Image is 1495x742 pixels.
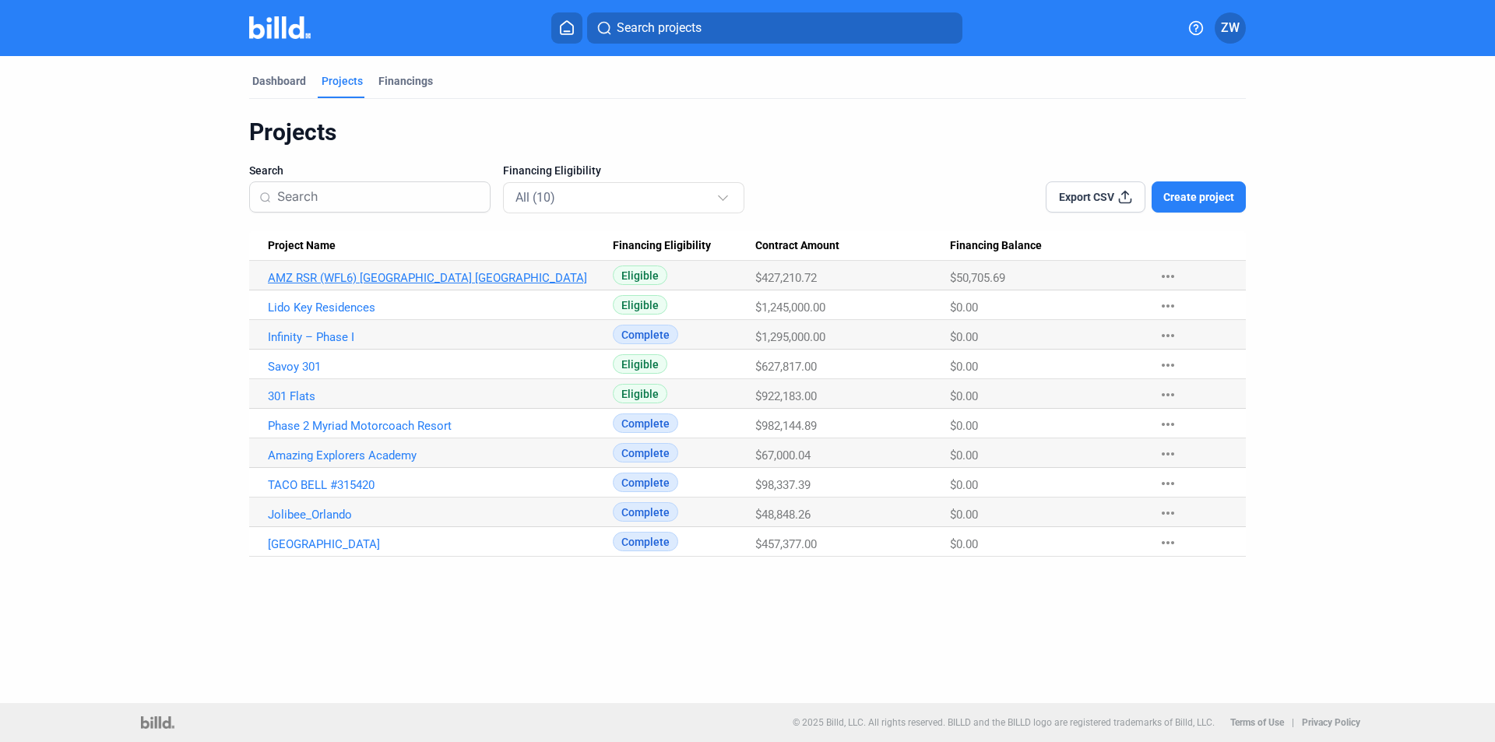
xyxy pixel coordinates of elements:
div: Projects [322,73,363,89]
span: Financing Eligibility [503,163,601,178]
span: Eligible [613,354,667,374]
span: $98,337.39 [755,478,811,492]
span: $0.00 [950,537,978,551]
button: Search projects [587,12,962,44]
a: Savoy 301 [268,360,613,374]
span: $627,817.00 [755,360,817,374]
span: $0.00 [950,330,978,344]
span: $982,144.89 [755,419,817,433]
mat-icon: more_horiz [1159,415,1177,434]
mat-icon: more_horiz [1159,385,1177,404]
mat-icon: more_horiz [1159,533,1177,552]
span: Complete [613,325,678,344]
span: $1,295,000.00 [755,330,825,344]
img: logo [141,716,174,729]
span: $67,000.04 [755,448,811,462]
span: Complete [613,502,678,522]
button: Create project [1152,181,1246,213]
input: Search [277,181,480,213]
button: Export CSV [1046,181,1145,213]
mat-icon: more_horiz [1159,356,1177,375]
span: $0.00 [950,389,978,403]
span: $427,210.72 [755,271,817,285]
mat-icon: more_horiz [1159,297,1177,315]
b: Privacy Policy [1302,717,1360,728]
div: Contract Amount [755,239,950,253]
span: Search projects [617,19,702,37]
span: $0.00 [950,448,978,462]
a: Lido Key Residences [268,301,613,315]
a: AMZ RSR (WFL6) [GEOGRAPHIC_DATA] [GEOGRAPHIC_DATA] [268,271,613,285]
span: Complete [613,532,678,551]
div: Financing Eligibility [613,239,756,253]
a: Phase 2 Myriad Motorcoach Resort [268,419,613,433]
span: Contract Amount [755,239,839,253]
mat-icon: more_horiz [1159,326,1177,345]
img: Billd Company Logo [249,16,311,39]
span: Create project [1163,189,1234,205]
div: Dashboard [252,73,306,89]
span: $50,705.69 [950,271,1005,285]
span: ZW [1221,19,1240,37]
a: Amazing Explorers Academy [268,448,613,462]
span: Eligible [613,384,667,403]
p: © 2025 Billd, LLC. All rights reserved. BILLD and the BILLD logo are registered trademarks of Bil... [793,717,1215,728]
b: Terms of Use [1230,717,1284,728]
span: Financing Eligibility [613,239,711,253]
span: $0.00 [950,360,978,374]
mat-icon: more_horiz [1159,504,1177,522]
div: Financing Balance [950,239,1143,253]
mat-icon: more_horiz [1159,445,1177,463]
a: [GEOGRAPHIC_DATA] [268,537,613,551]
span: Search [249,163,283,178]
span: Complete [613,413,678,433]
div: Project Name [268,239,613,253]
mat-icon: more_horiz [1159,267,1177,286]
span: Financing Balance [950,239,1042,253]
span: Eligible [613,266,667,285]
span: Complete [613,443,678,462]
span: $0.00 [950,478,978,492]
span: $457,377.00 [755,537,817,551]
span: Eligible [613,295,667,315]
span: $1,245,000.00 [755,301,825,315]
span: $922,183.00 [755,389,817,403]
a: Infinity – Phase I [268,330,613,344]
a: 301 Flats [268,389,613,403]
a: Jolibee_Orlando [268,508,613,522]
span: $0.00 [950,419,978,433]
div: Financings [378,73,433,89]
mat-icon: more_horiz [1159,474,1177,493]
button: ZW [1215,12,1246,44]
p: | [1292,717,1294,728]
div: Projects [249,118,1246,147]
span: Export CSV [1059,189,1114,205]
span: $48,848.26 [755,508,811,522]
span: $0.00 [950,508,978,522]
a: TACO BELL #315420 [268,478,613,492]
span: $0.00 [950,301,978,315]
span: Project Name [268,239,336,253]
mat-select-trigger: All (10) [515,190,555,205]
span: Complete [613,473,678,492]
